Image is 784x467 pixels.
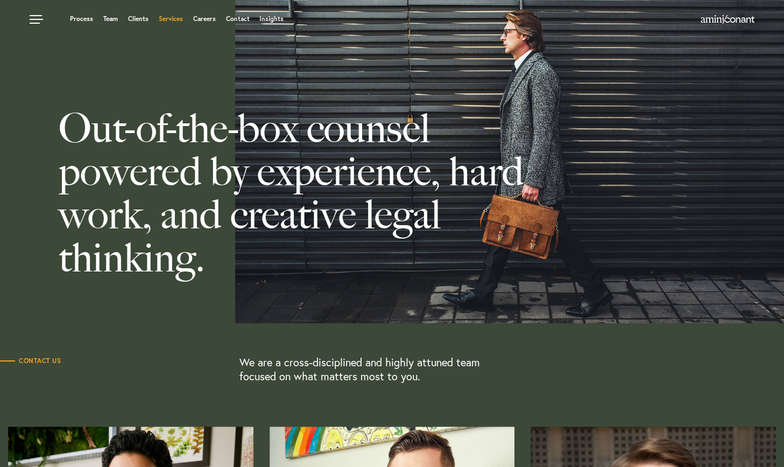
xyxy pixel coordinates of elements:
a: Contact [225,16,249,22]
a: Insights [259,16,284,22]
a: Team [103,16,118,22]
a: Clients [128,16,149,22]
p: We are a cross-disciplined and highly attuned team focused on what matters most to you. [239,356,503,384]
img: Amini & Conant [701,15,754,24]
a: Home [701,16,754,24]
a: Process [70,16,93,22]
a: Services [159,16,183,22]
a: Careers [193,16,216,22]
